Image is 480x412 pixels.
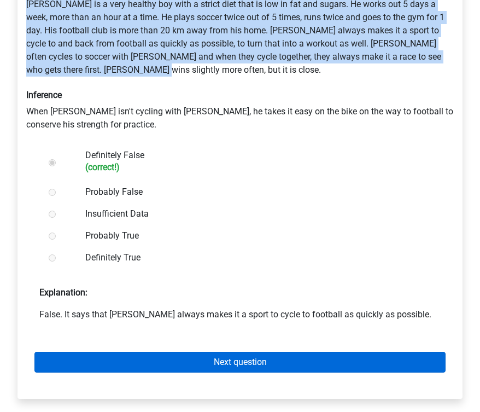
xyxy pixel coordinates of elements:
label: Probably True [85,229,428,242]
strong: Explanation: [39,287,87,298]
h6: Inference [26,90,454,100]
label: Probably False [85,185,428,199]
label: Insufficient Data [85,207,428,220]
label: Definitely False [85,149,428,172]
h6: (correct!) [85,162,428,172]
a: Next question [34,352,446,373]
p: False. It says that [PERSON_NAME] always makes it a sport to cycle to football as quickly as poss... [39,308,441,321]
label: Definitely True [85,251,428,264]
